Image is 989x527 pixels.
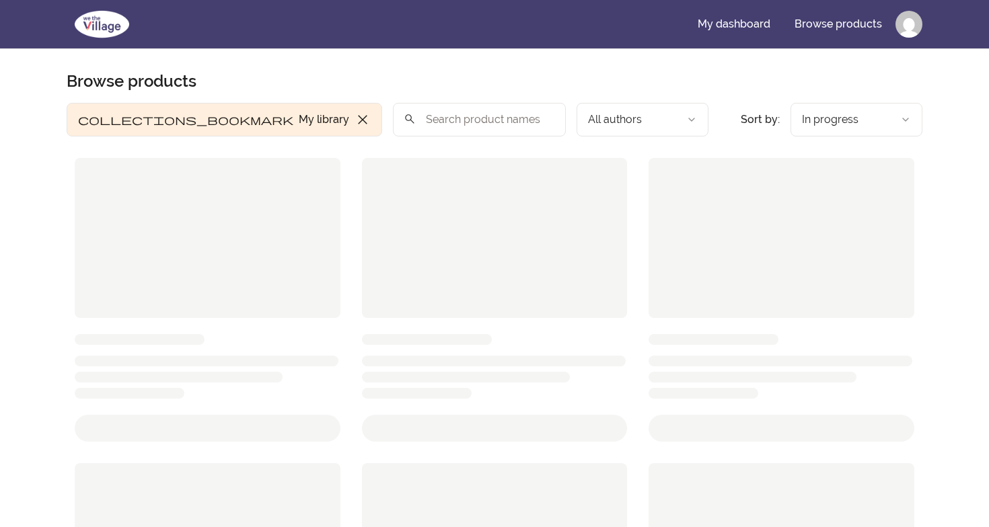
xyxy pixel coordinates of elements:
h2: Browse products [67,71,196,92]
span: search [404,110,416,128]
img: Profile image for Lisa [895,11,922,38]
input: Search product names [393,103,566,136]
span: collections_bookmark [78,112,293,128]
button: Filter by My library [67,103,382,136]
button: Filter by author [577,103,708,136]
a: Browse products [784,8,893,40]
span: close [355,112,371,128]
img: We The Village logo [67,8,137,40]
span: Sort by: [741,113,780,126]
button: Product sort options [791,103,922,136]
a: My dashboard [687,8,781,40]
nav: Main [687,8,922,40]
